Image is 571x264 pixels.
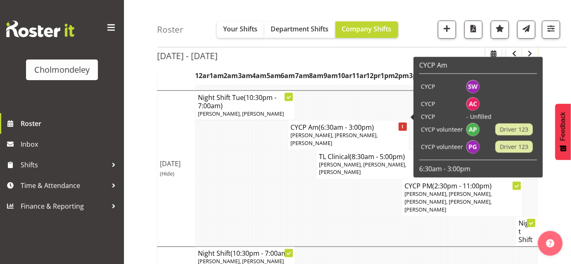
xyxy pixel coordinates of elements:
[198,110,284,117] span: [PERSON_NAME], [PERSON_NAME]
[34,64,90,76] div: Cholmondeley
[404,190,492,214] span: [PERSON_NAME], [PERSON_NAME], [PERSON_NAME], [PERSON_NAME], [PERSON_NAME]
[419,61,537,69] h6: CYCP Am
[519,219,535,244] h4: Night Shift
[319,152,435,161] h4: TL Clinical
[542,21,560,39] button: Filter Shifts
[559,112,567,141] span: Feedback
[238,66,252,85] th: 3am
[6,21,74,37] img: Rosterit website logo
[350,152,405,161] span: (8:30am - 5:00pm)
[198,93,276,110] span: (10:30pm - 7:00am)
[231,249,290,258] span: (10:30pm - 7:00am)
[464,21,483,39] button: Download a PDF of the roster according to the set date range.
[198,250,293,258] h4: Night Shift
[395,66,409,85] th: 2pm
[555,104,571,160] button: Feedback - Show survey
[432,182,492,191] span: (2:30pm - 11:00pm)
[252,66,267,85] th: 4am
[224,66,238,85] th: 2am
[419,121,465,138] td: CYCP volunteer
[21,179,107,192] span: Time & Attendance
[352,66,366,85] th: 11am
[419,164,537,174] p: 6:30am - 3:00pm
[491,21,509,39] button: Highlight an important date within the roster.
[209,66,224,85] th: 1am
[342,24,392,33] span: Company Shifts
[366,66,381,85] th: 12pm
[160,170,174,178] span: (Hide)
[466,123,480,136] img: amelie-paroll11627.jpg
[409,66,423,85] th: 3pm
[319,123,374,132] span: (6:30am - 3:00pm)
[335,21,398,38] button: Company Shifts
[290,131,378,147] span: [PERSON_NAME], [PERSON_NAME], [PERSON_NAME]
[419,78,465,95] td: CYCP
[517,21,535,39] button: Send a list of all shifts for the selected filtered period to all rostered employees.
[466,113,492,121] span: - Unfilled
[324,66,338,85] th: 9am
[224,24,258,33] span: Your Shifts
[338,66,352,85] th: 10am
[198,93,293,110] h4: Night Shift Tue
[266,66,281,85] th: 5am
[21,200,107,212] span: Finance & Reporting
[419,138,465,156] td: CYCP volunteer
[21,117,120,130] span: Roster
[419,113,465,121] td: CYCP
[319,161,406,176] span: [PERSON_NAME], [PERSON_NAME], [PERSON_NAME]
[546,239,554,247] img: help-xxl-2.png
[195,66,210,85] th: 12am
[466,80,480,93] img: sophie-walton8494.jpg
[500,125,528,134] span: Driver 123
[295,66,309,85] th: 7am
[486,48,502,64] button: Select a specific date within the roster.
[217,21,264,38] button: Your Shifts
[419,95,465,113] td: CYCP
[264,21,335,38] button: Department Shifts
[290,123,406,131] h4: CYCP Am
[271,24,329,33] span: Department Shifts
[381,66,395,85] th: 1pm
[281,66,295,85] th: 6am
[466,98,480,111] img: abigail-chessum9864.jpg
[157,90,195,247] td: [DATE]
[466,140,480,154] img: philippa-grace11628.jpg
[21,159,107,171] span: Shifts
[438,21,456,39] button: Add a new shift
[157,25,183,34] h4: Roster
[157,50,218,61] h2: [DATE] - [DATE]
[500,143,528,152] span: Driver 123
[21,138,120,150] span: Inbox
[309,66,324,85] th: 8am
[404,182,520,190] h4: CYCP PM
